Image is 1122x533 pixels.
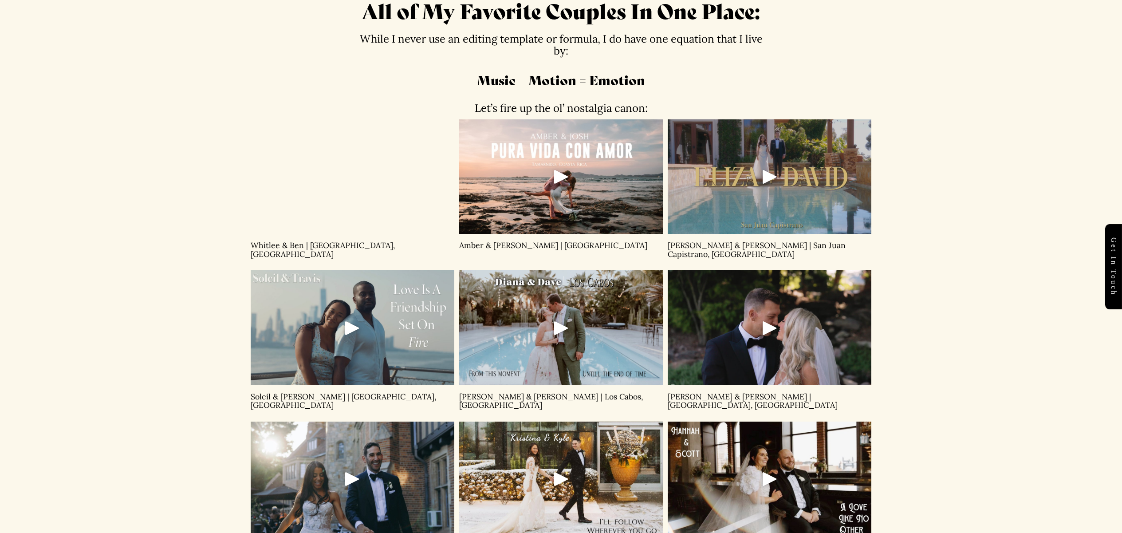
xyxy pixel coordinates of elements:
div: Play [551,468,572,490]
img: website_grey.svg [14,23,21,30]
div: Play [759,468,780,490]
p: While I never use an editing template or formula, I do have one equation that I live by: [355,33,768,57]
h3: Music + Motion = Emotion [355,71,768,88]
div: Domain Overview [34,52,79,58]
p: Whitlee & Ben | [GEOGRAPHIC_DATA], [GEOGRAPHIC_DATA] [251,241,454,258]
p: [PERSON_NAME] & [PERSON_NAME] | San Juan Capistrano, [GEOGRAPHIC_DATA] [668,241,871,258]
div: Play [759,317,780,339]
img: logo_orange.svg [14,14,21,21]
p: Let’s fire up the ol’ nostalgia canon: [355,103,768,114]
p: Amber & [PERSON_NAME] | [GEOGRAPHIC_DATA] [459,241,663,249]
div: Domain: [DOMAIN_NAME] [23,23,98,30]
img: tab_domain_overview_orange.svg [24,51,31,59]
iframe: Whitlee & Ben [251,119,454,234]
div: Play [342,317,363,339]
div: Play [551,166,572,187]
p: [PERSON_NAME] & [PERSON_NAME] | [GEOGRAPHIC_DATA], [GEOGRAPHIC_DATA] [668,392,871,410]
p: [PERSON_NAME] & [PERSON_NAME] | Los Cabos, [GEOGRAPHIC_DATA] [459,392,663,410]
div: Play [759,166,780,187]
div: Play [342,468,363,490]
p: Soleil & [PERSON_NAME] | [GEOGRAPHIC_DATA], [GEOGRAPHIC_DATA] [251,392,454,410]
img: tab_keywords_by_traffic_grey.svg [88,51,95,59]
div: Keywords by Traffic [98,52,150,58]
div: Play [551,317,572,339]
div: v 4.0.25 [25,14,43,21]
a: Get in touch [1105,224,1122,309]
